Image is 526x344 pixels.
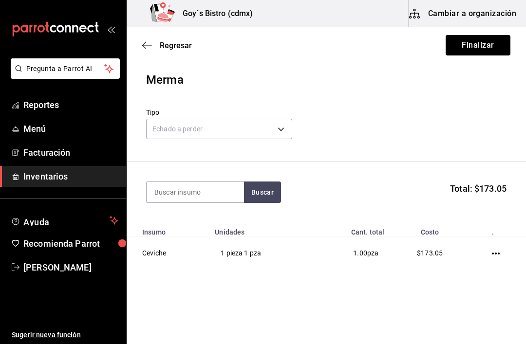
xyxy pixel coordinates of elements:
[107,25,115,33] button: open_drawer_menu
[470,222,526,236] th: .
[175,8,253,19] h3: Goy´s Bistro (cdmx)
[146,71,507,89] div: Merma
[353,249,367,257] span: 1.00
[209,222,312,236] th: Unidades
[23,261,118,274] span: [PERSON_NAME]
[11,58,120,79] button: Pregunta a Parrot AI
[146,119,292,139] div: Echado a perder
[390,222,470,236] th: Costo
[12,330,118,340] span: Sugerir nueva función
[417,249,443,257] span: $173.05
[446,35,510,55] button: Finalizar
[23,237,118,250] span: Recomienda Parrot
[23,215,106,226] span: Ayuda
[312,222,390,236] th: Cant. total
[23,170,118,183] span: Inventarios
[244,181,281,203] button: Buscar
[7,71,120,81] a: Pregunta a Parrot AI
[23,98,118,111] span: Reportes
[23,146,118,159] span: Facturación
[142,41,192,50] button: Regresar
[23,122,118,135] span: Menú
[26,64,105,74] span: Pregunta a Parrot AI
[146,109,292,116] label: Tipo
[450,182,507,195] span: Total: $173.05
[127,222,209,236] th: Insumo
[209,236,312,270] td: 1 pieza 1 pza
[160,41,192,50] span: Regresar
[312,236,390,270] td: pza
[147,182,244,202] input: Buscar insumo
[127,236,209,270] td: Ceviche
